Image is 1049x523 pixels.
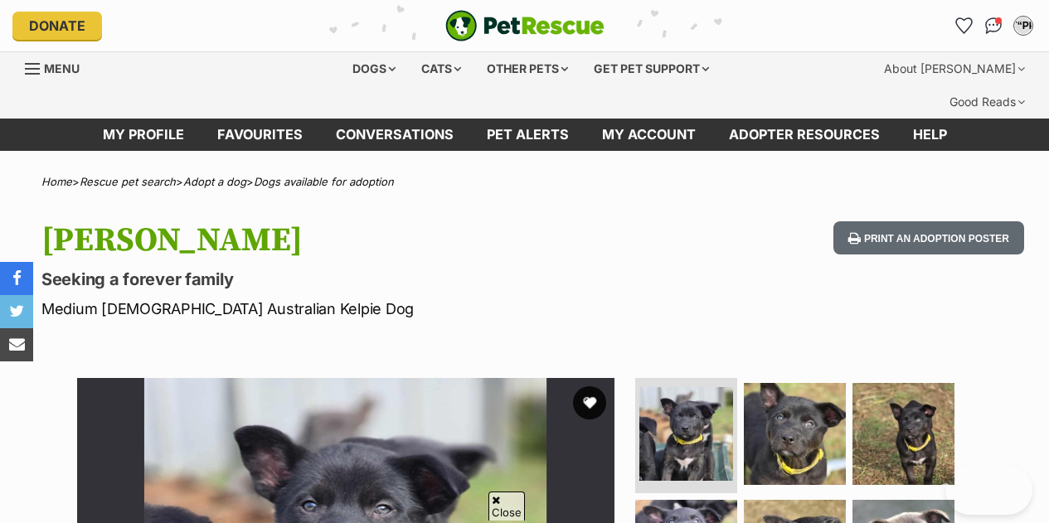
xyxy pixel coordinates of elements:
div: Get pet support [582,52,721,85]
div: T“PP [1015,17,1032,34]
a: Dogs available for adoption [254,175,394,188]
img: Photo of Otto [744,383,846,485]
a: Menu [25,52,91,82]
span: Close [488,492,525,521]
p: Medium [DEMOGRAPHIC_DATA] Australian Kelpie Dog [41,298,641,320]
a: conversations [319,119,470,151]
div: About [PERSON_NAME] [872,52,1037,85]
a: Donate [12,12,102,40]
a: Home [41,175,72,188]
a: Favourites [950,12,977,39]
h1: [PERSON_NAME] [41,221,641,259]
div: Dogs [341,52,407,85]
div: Other pets [475,52,580,85]
button: favourite [573,386,606,419]
iframe: Help Scout Beacon - Open [945,465,1032,515]
a: My account [585,119,712,151]
a: Adopter resources [712,119,896,151]
a: Rescue pet search [80,175,176,188]
a: My profile [86,119,201,151]
span: Menu [44,61,80,75]
img: logo-e224e6f780fb5917bec1dbf3a21bbac754714ae5b6737aabdf751b685950b380.svg [445,10,605,41]
div: Good Reads [938,85,1037,119]
a: Pet alerts [470,119,585,151]
a: Favourites [201,119,319,151]
div: Cats [410,52,473,85]
p: Seeking a forever family [41,268,641,291]
a: Conversations [980,12,1007,39]
a: PetRescue [445,10,605,41]
a: Adopt a dog [183,175,246,188]
button: My account [1010,12,1037,39]
button: Print an adoption poster [833,221,1024,255]
ul: Account quick links [950,12,1037,39]
img: Photo of Otto [852,383,954,485]
img: chat-41dd97257d64d25036548639549fe6c8038ab92f7586957e7f3b1b290dea8141.svg [985,17,1003,34]
a: Help [896,119,964,151]
img: Photo of Otto [639,387,733,481]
